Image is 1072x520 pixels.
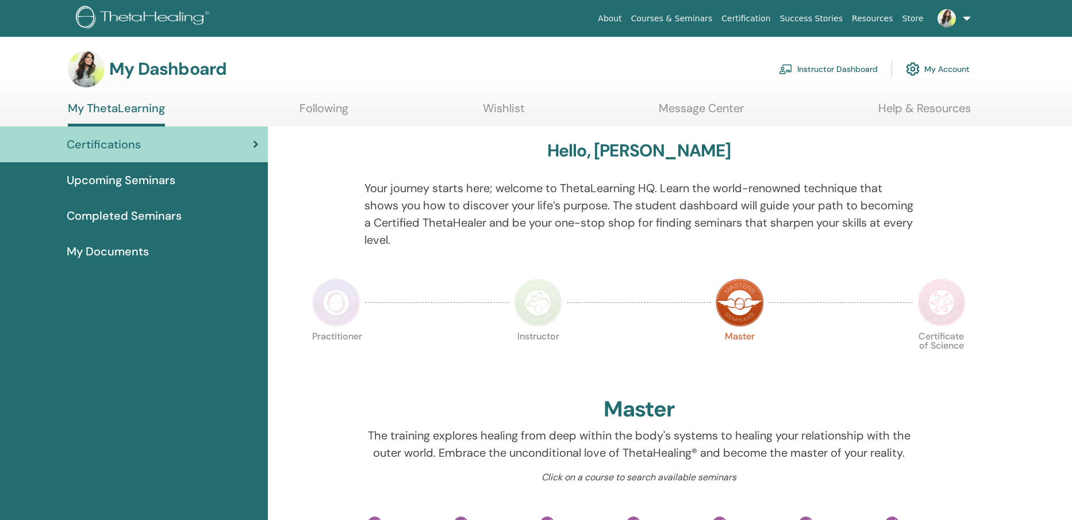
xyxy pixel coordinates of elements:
[312,332,360,380] p: Practitioner
[68,51,105,87] img: default.jpg
[312,278,360,327] img: Practitioner
[775,8,847,29] a: Success Stories
[76,6,213,32] img: logo.png
[67,136,141,153] span: Certifications
[898,8,928,29] a: Store
[627,8,717,29] a: Courses & Seminars
[716,278,764,327] img: Master
[547,140,731,161] h3: Hello, [PERSON_NAME]
[917,278,966,327] img: Certificate of Science
[847,8,898,29] a: Resources
[906,56,970,82] a: My Account
[109,59,226,79] h3: My Dashboard
[917,332,966,380] p: Certificate of Science
[937,9,956,28] img: default.jpg
[68,101,165,127] a: My ThetaLearning
[67,207,182,224] span: Completed Seminars
[299,101,348,124] a: Following
[717,8,775,29] a: Certification
[779,56,878,82] a: Instructor Dashboard
[659,101,744,124] a: Message Center
[483,101,525,124] a: Wishlist
[593,8,626,29] a: About
[514,278,562,327] img: Instructor
[514,332,562,380] p: Instructor
[67,243,149,260] span: My Documents
[364,179,913,248] p: Your journey starts here; welcome to ThetaLearning HQ. Learn the world-renowned technique that sh...
[716,332,764,380] p: Master
[67,171,175,189] span: Upcoming Seminars
[878,101,971,124] a: Help & Resources
[906,59,920,79] img: cog.svg
[364,471,913,484] p: Click on a course to search available seminars
[364,427,913,461] p: The training explores healing from deep within the body's systems to healing your relationship wi...
[779,64,793,74] img: chalkboard-teacher.svg
[604,396,675,423] h2: Master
